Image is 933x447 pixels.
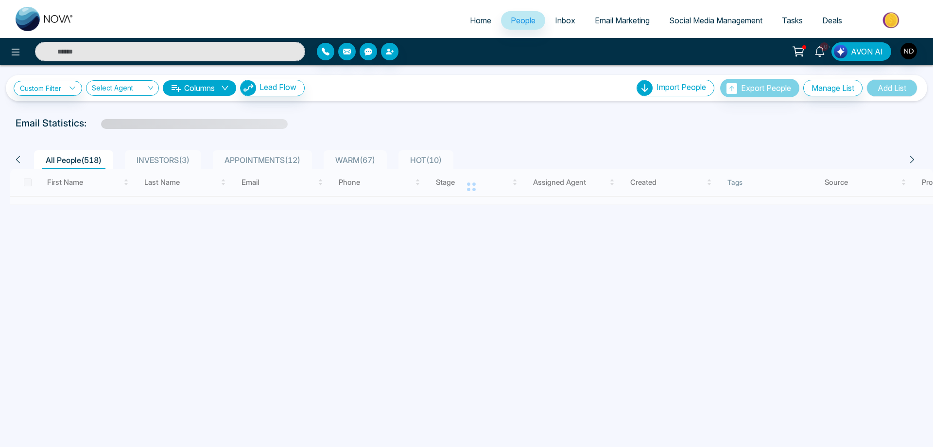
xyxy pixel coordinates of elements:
span: APPOINTMENTS ( 12 ) [221,155,304,165]
span: Export People [741,83,791,93]
a: Tasks [772,11,812,30]
a: Lead FlowLead Flow [236,80,305,96]
span: HOT ( 10 ) [406,155,446,165]
a: 10+ [808,42,831,59]
span: Home [470,16,491,25]
span: 10+ [820,42,829,51]
span: Tasks [782,16,803,25]
a: Deals [812,11,852,30]
a: Social Media Management [659,11,772,30]
span: Import People [657,82,706,92]
button: Export People [720,79,799,97]
a: Home [460,11,501,30]
span: People [511,16,536,25]
span: down [221,84,229,92]
button: Columnsdown [163,80,236,96]
p: Email Statistics: [16,116,86,130]
span: Social Media Management [669,16,762,25]
img: Nova CRM Logo [16,7,74,31]
button: Lead Flow [240,80,305,96]
span: AVON AI [851,46,883,57]
span: Email Marketing [595,16,650,25]
span: INVESTORS ( 3 ) [133,155,193,165]
img: User Avatar [900,43,917,59]
span: Lead Flow [259,82,296,92]
span: All People ( 518 ) [42,155,105,165]
a: Custom Filter [14,81,82,96]
img: Market-place.gif [857,9,927,31]
button: Manage List [803,80,863,96]
span: Inbox [555,16,575,25]
a: People [501,11,545,30]
img: Lead Flow [834,45,847,58]
span: Deals [822,16,842,25]
img: Lead Flow [241,80,256,96]
span: WARM ( 67 ) [331,155,379,165]
a: Inbox [545,11,585,30]
button: AVON AI [831,42,891,61]
a: Email Marketing [585,11,659,30]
